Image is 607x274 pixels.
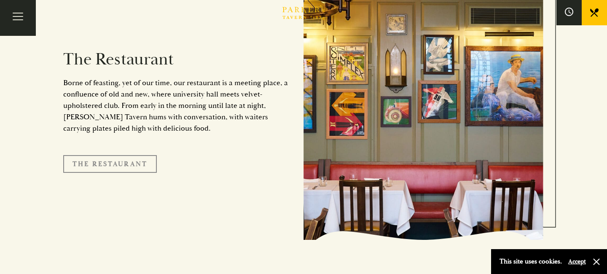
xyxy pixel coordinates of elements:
h2: The Restaurant [63,49,291,70]
p: Borne of feasting, yet of our time, our restaurant is a meeting place, a confluence of old and ne... [63,77,291,134]
button: Accept [568,258,586,266]
a: The Restaurant [63,155,157,173]
button: Close and accept [592,258,601,266]
p: This site uses cookies. [500,255,562,268]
